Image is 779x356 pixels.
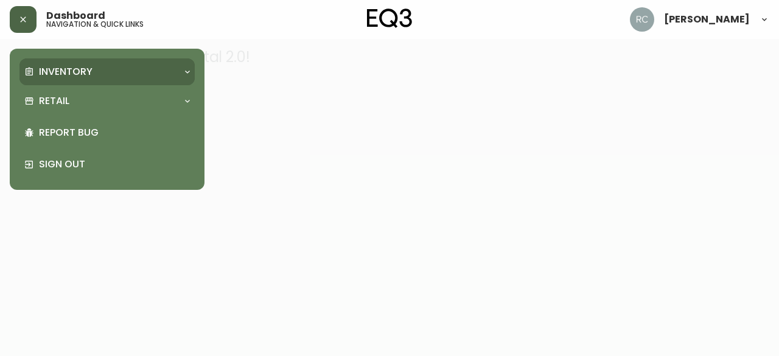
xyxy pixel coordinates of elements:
h5: navigation & quick links [46,21,144,28]
p: Sign Out [39,158,190,171]
span: Dashboard [46,11,105,21]
div: Inventory [19,58,195,85]
img: logo [367,9,412,28]
img: 46fb21a3fa8e47cd26bba855d66542c0 [630,7,654,32]
div: Retail [19,88,195,114]
p: Retail [39,94,69,108]
p: Report Bug [39,126,190,139]
div: Report Bug [19,117,195,148]
div: Sign Out [19,148,195,180]
span: [PERSON_NAME] [664,15,750,24]
p: Inventory [39,65,93,79]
